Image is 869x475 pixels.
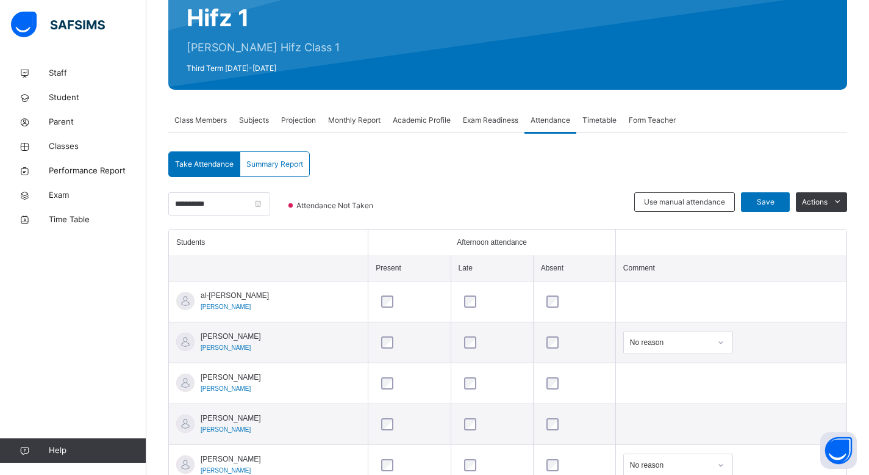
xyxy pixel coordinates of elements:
span: [PERSON_NAME] [201,426,251,433]
span: Parent [49,116,146,128]
span: Class Members [174,115,227,126]
span: Classes [49,140,146,153]
span: [PERSON_NAME] [201,372,261,383]
span: Use manual attendance [644,197,725,208]
th: Students [169,230,368,255]
span: Student [49,92,146,104]
span: Help [49,444,146,457]
span: [PERSON_NAME] [201,413,261,424]
th: Late [451,255,533,281]
span: Timetable [582,115,617,126]
span: Staff [49,67,146,79]
th: Absent [533,255,615,281]
div: No reason [630,460,710,471]
span: Exam [49,189,146,201]
th: Comment [615,255,846,281]
button: Open asap [820,432,857,469]
span: Time Table [49,214,146,226]
span: Subjects [239,115,269,126]
div: No reason [630,337,710,348]
span: [PERSON_NAME] [201,344,251,351]
span: Attendance [531,115,570,126]
span: Take Attendance [175,159,234,170]
span: Save [750,197,781,208]
span: Summary Report [246,159,303,170]
span: al-[PERSON_NAME] [201,290,269,301]
span: [PERSON_NAME] [201,467,251,474]
span: [PERSON_NAME] [201,454,261,465]
span: [PERSON_NAME] [201,385,251,392]
span: Exam Readiness [463,115,518,126]
span: Afternoon attendance [457,237,527,248]
span: [PERSON_NAME] [201,303,251,310]
span: Academic Profile [393,115,451,126]
span: Monthly Report [328,115,381,126]
span: Actions [802,197,828,208]
span: [PERSON_NAME] [201,331,261,342]
span: Attendance Not Taken [295,200,377,211]
img: safsims [11,12,105,37]
th: Present [368,255,451,281]
span: Projection [281,115,316,126]
span: Form Teacher [629,115,676,126]
span: Performance Report [49,165,146,177]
